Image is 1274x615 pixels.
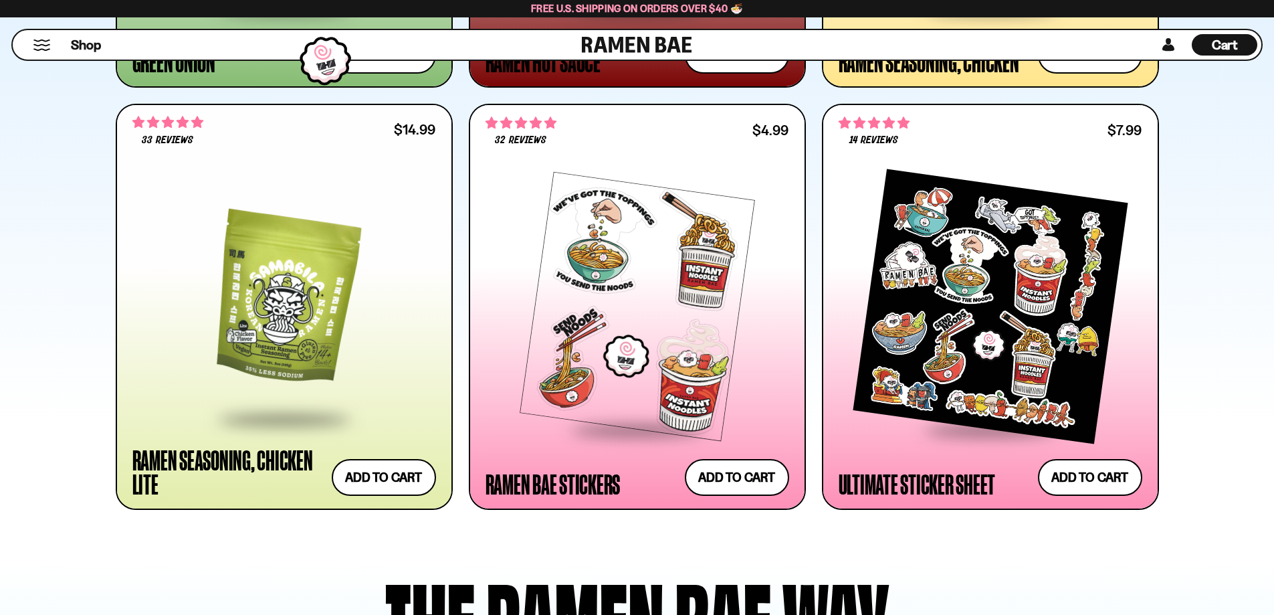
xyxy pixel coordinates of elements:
[142,135,193,146] span: 33 reviews
[839,114,910,132] span: 4.86 stars
[132,448,325,496] div: Ramen Seasoning, Chicken Lite
[752,124,788,137] div: $4.99
[822,104,1159,510] a: 4.86 stars 14 reviews $7.99 Ultimate Sticker Sheet Add to cart
[1212,37,1238,53] span: Cart
[394,123,435,136] div: $14.99
[495,135,546,146] span: 32 reviews
[685,459,789,496] button: Add to cart
[116,104,453,510] a: 5.00 stars 33 reviews $14.99 Ramen Seasoning, Chicken Lite Add to cart
[1192,30,1257,60] div: Cart
[71,34,101,56] a: Shop
[469,104,806,510] a: 4.75 stars 32 reviews $4.99 Ramen Bae Stickers Add to cart
[33,39,51,51] button: Mobile Menu Trigger
[849,135,898,146] span: 14 reviews
[1107,124,1142,137] div: $7.99
[332,459,436,496] button: Add to cart
[132,114,203,131] span: 5.00 stars
[1038,459,1142,496] button: Add to cart
[486,114,556,132] span: 4.75 stars
[132,50,215,74] div: Green Onion
[486,472,621,496] div: Ramen Bae Stickers
[531,2,743,15] span: Free U.S. Shipping on Orders over $40 🍜
[839,472,996,496] div: Ultimate Sticker Sheet
[486,50,601,74] div: Ramen Hot Sauce
[71,36,101,54] span: Shop
[839,50,1019,74] div: Ramen Seasoning, Chicken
